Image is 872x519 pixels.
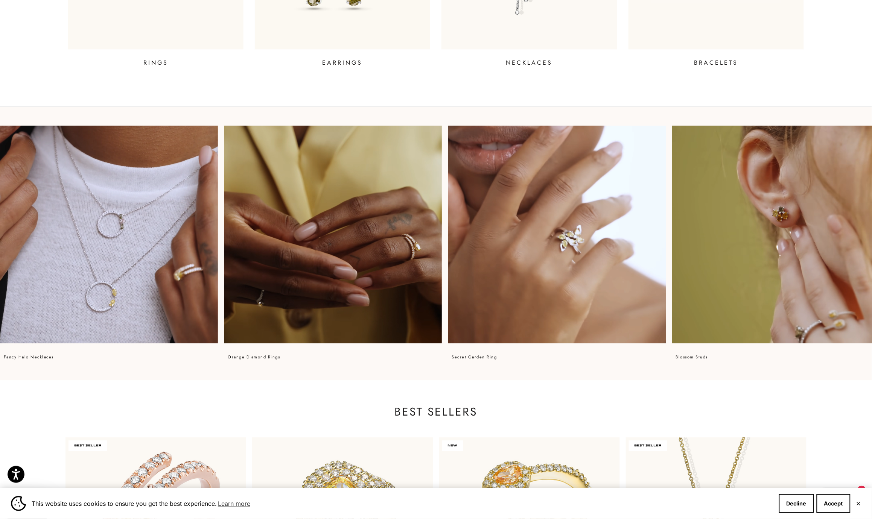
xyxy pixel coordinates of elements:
[779,494,814,513] button: Decline
[856,501,861,506] button: Close
[442,440,463,451] span: NEW
[68,440,107,451] span: BEST SELLER
[228,352,280,361] p: orange diamond rings
[395,404,478,420] a: Best Sellers
[32,498,773,509] span: This website uses cookies to ensure you get the best experience.
[817,494,851,513] button: Accept
[506,58,553,67] p: NECKLACES
[217,498,251,509] a: Learn more
[4,352,54,361] p: fancy halo necklaces
[694,58,738,67] p: BRACELETS
[452,352,497,361] p: Secret Garden ring
[11,496,26,511] img: Cookie banner
[676,352,708,361] p: blossom studs
[224,126,442,361] a: orange diamond rings
[629,440,667,451] span: BEST SELLER
[448,126,666,361] a: Secret Garden ring
[143,58,168,67] p: RINGS
[323,58,363,67] p: EARRINGS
